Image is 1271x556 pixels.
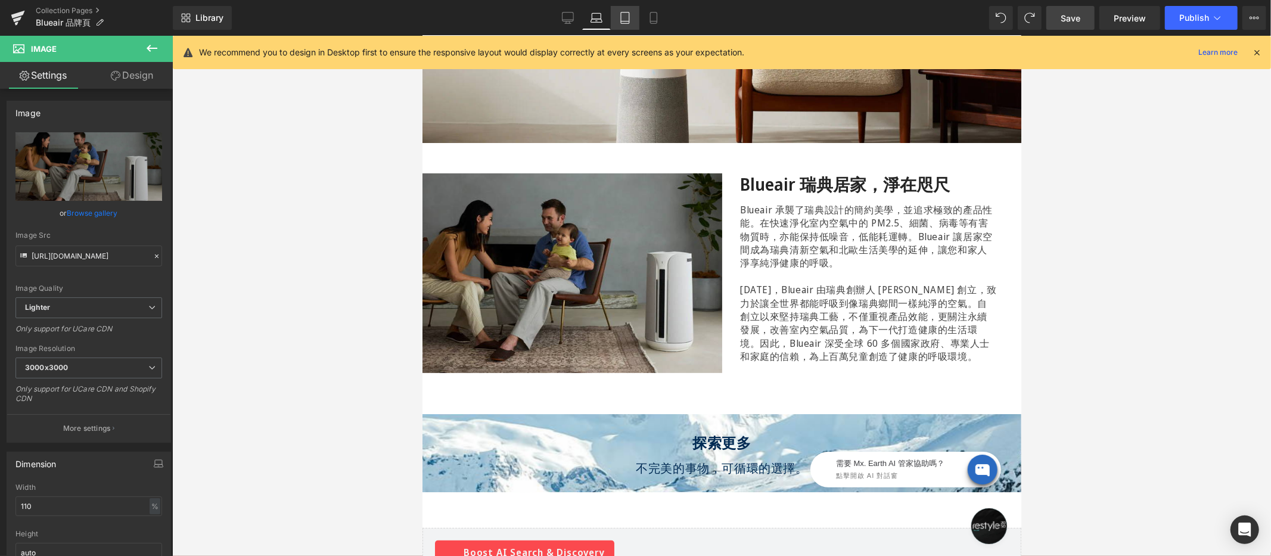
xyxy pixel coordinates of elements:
div: [DATE]，Blueair 由瑞典創辦人 [PERSON_NAME] 創立，致力於讓全世界都能呼吸到像瑞典鄉間一樣純淨的空氣。自創立以來堅持瑞典工藝，不僅重視產品效能，更關注永續發展，改善室內... [318,247,574,327]
div: Image Quality [15,284,162,293]
a: Learn more [1194,45,1242,60]
span: Publish [1179,13,1209,23]
input: Link [15,246,162,266]
p: We recommend you to design in Desktop first to ensure the responsive layout would display correct... [199,46,744,59]
b: 3000x3000 [25,363,68,372]
button: Undo [989,6,1013,30]
div: Image Resolution [15,344,162,353]
h2: 探索更多 [9,397,590,417]
a: Design [89,62,175,89]
button: Publish [1165,6,1238,30]
span: Blueair 瑞典居家，淨在咫尺 [318,137,527,160]
span: Library [195,13,223,23]
span: Save [1061,12,1080,24]
div: 打開聊天 [549,473,585,508]
b: Lighter [25,303,50,312]
button: More [1242,6,1266,30]
div: Open Intercom Messenger [1230,515,1259,544]
div: or [15,207,162,219]
a: Browse gallery [67,203,118,223]
a: Desktop [554,6,582,30]
button: More settings [7,414,170,442]
a: Tablet [611,6,639,30]
div: % [150,498,160,514]
div: Image Src [15,231,162,240]
span: Image [31,44,57,54]
a: Preview [1099,6,1160,30]
a: Laptop [582,6,611,30]
a: Mobile [639,6,668,30]
span: Preview [1114,12,1146,24]
div: Height [15,530,162,538]
span: Blueair 品牌頁 [36,18,91,27]
iframe: Tiledesk Widget [349,401,587,461]
div: Blueair 承襲了瑞典設計的簡約美學，並追求極致的產品性能。在快速淨化室內空氣中的 PM2.5、細菌、病毒等有害物質時，亦能保持低噪音，低能耗運轉。Blueair 讓居家空間成為瑞典清新空氣... [318,167,574,234]
div: Only support for UCare CDN and Shopify CDN [15,384,162,411]
input: auto [15,496,162,516]
span: Boost AI Search & Discovery [41,510,182,524]
a: Collection Pages [36,6,173,15]
div: Only support for UCare CDN [15,324,162,341]
a: New Library [173,6,232,30]
div: 不完美的事物，可循環的選擇。 [9,417,590,441]
div: Dimension [15,452,57,469]
div: Image [15,101,41,118]
div: Width [15,483,162,492]
button: Redo [1018,6,1042,30]
p: More settings [63,423,111,434]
